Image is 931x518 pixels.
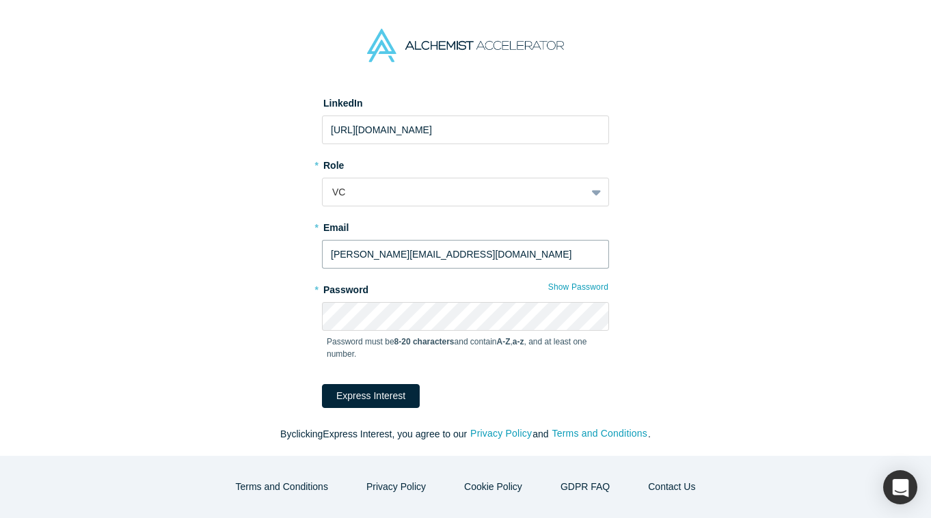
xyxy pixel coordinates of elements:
strong: 8-20 characters [394,337,455,346]
button: Cookie Policy [450,475,537,499]
button: Privacy Policy [352,475,440,499]
button: Terms and Conditions [221,475,342,499]
label: LinkedIn [322,92,363,111]
label: Email [322,216,609,235]
a: GDPR FAQ [546,475,624,499]
button: Show Password [548,278,609,296]
label: Role [322,154,609,173]
strong: a-z [513,337,524,346]
button: Terms and Conditions [551,426,648,441]
div: VC [332,185,576,200]
p: By clicking Express Interest , you agree to our and . [178,427,753,441]
img: Alchemist Accelerator Logo [367,29,564,62]
button: Express Interest [322,384,420,408]
strong: A-Z [497,337,511,346]
p: Password must be and contain , , and at least one number. [327,336,604,360]
button: Privacy Policy [470,426,532,441]
button: Contact Us [634,475,710,499]
label: Password [322,278,609,297]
